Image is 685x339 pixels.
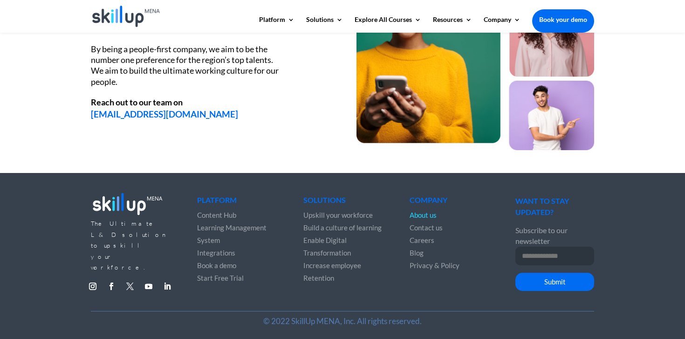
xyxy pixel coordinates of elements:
h4: Platform [197,196,275,208]
a: Follow on X [123,279,137,294]
a: Follow on LinkedIn [160,279,175,294]
p: Subscribe to our newsletter [515,225,594,247]
a: Follow on Instagram [85,279,100,294]
a: Solutions [306,16,343,32]
a: Blog [410,249,424,257]
iframe: Chat Widget [525,238,685,339]
a: Book a demo [197,261,236,270]
div: By being a people-first company, we aim to be the number one preference for the region’s top tale... [91,44,282,88]
a: Build a culture of learning [303,223,382,232]
a: Contact us [410,223,443,232]
a: Resources [433,16,472,32]
img: footer_logo [91,190,164,217]
img: Skillup Mena [92,6,160,27]
p: © 2022 SkillUp MENA, Inc. All rights reserved. [91,316,594,326]
a: Company [484,16,521,32]
a: [EMAIL_ADDRESS][DOMAIN_NAME] [91,109,238,119]
a: Privacy & Policy [410,261,459,270]
a: Book your demo [532,9,594,30]
a: Start Free Trial [197,274,244,282]
a: Content Hub [197,211,236,219]
a: Enable Digital Transformation [303,236,351,257]
button: Submit [515,273,594,291]
a: Increase employee Retention [303,261,361,282]
a: Platform [259,16,295,32]
h4: Solutions [303,196,382,208]
a: Integrations [197,249,235,257]
h4: Company [410,196,488,208]
a: Follow on Youtube [141,279,156,294]
span: The Ultimate L&D solution to upskill your workforce. [91,220,168,271]
a: About us [410,211,437,219]
strong: Reach out to our team on [91,97,183,107]
a: Explore All Courses [355,16,421,32]
span: WANT TO STAY UPDATED? [515,196,569,216]
a: Upskill your workforce [303,211,373,219]
a: Learning Management System [197,223,267,244]
a: Careers [410,236,434,244]
a: Follow on Facebook [104,279,119,294]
